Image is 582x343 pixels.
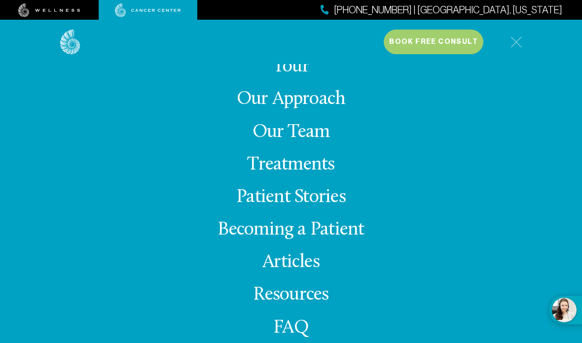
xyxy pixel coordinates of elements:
img: icon-hamburger [510,36,522,48]
a: [PHONE_NUMBER] | [GEOGRAPHIC_DATA], [US_STATE] [321,3,562,17]
a: Our Approach [237,90,346,109]
img: logo [60,30,80,55]
a: Tour [273,57,309,76]
a: Becoming a Patient [218,220,364,240]
img: cancer center [115,3,181,17]
button: Book Free Consult [384,30,483,54]
a: Our Team [253,123,330,142]
a: Resources [253,285,328,305]
span: [PHONE_NUMBER] | [GEOGRAPHIC_DATA], [US_STATE] [334,3,562,17]
img: wellness [18,3,80,17]
a: Patient Stories [236,188,346,207]
a: Articles [262,253,320,272]
a: FAQ [273,318,309,338]
a: Treatments [247,155,334,174]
